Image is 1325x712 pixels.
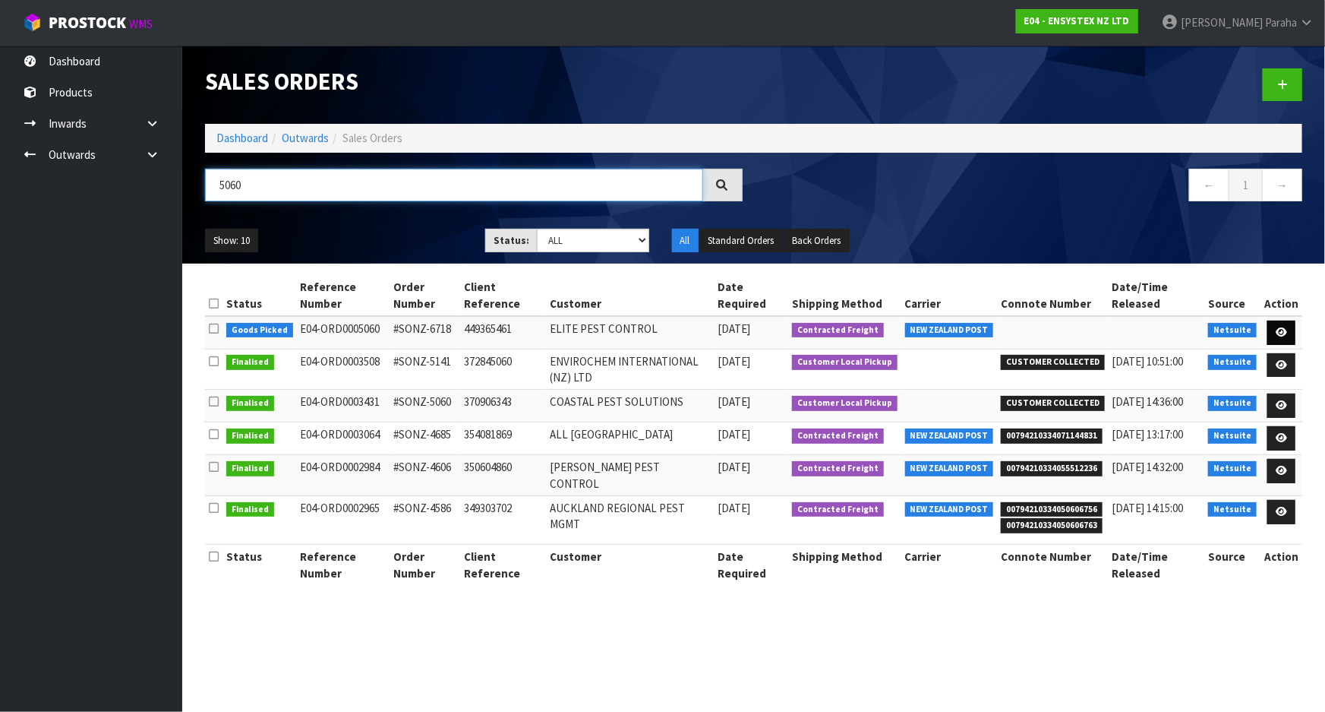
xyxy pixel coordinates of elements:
[792,429,884,444] span: Contracted Freight
[226,461,274,476] span: Finalised
[1112,501,1184,515] span: [DATE] 14:15:00
[792,461,884,476] span: Contracted Freight
[1265,15,1297,30] span: Paraha
[460,275,546,316] th: Client Reference
[792,502,884,517] span: Contracted Freight
[23,13,42,32] img: cube-alt.png
[216,131,268,145] a: Dashboard
[297,496,390,545] td: E04-ORD0002965
[1208,461,1257,476] span: Netsuite
[715,275,789,316] th: Date Required
[460,390,546,422] td: 370906343
[1001,461,1103,476] span: 00794210334055512236
[205,169,703,201] input: Search sales orders
[905,502,994,517] span: NEW ZEALAND POST
[546,316,715,349] td: ELITE PEST CONTROL
[342,131,402,145] span: Sales Orders
[700,229,783,253] button: Standard Orders
[1208,429,1257,444] span: Netsuite
[460,455,546,496] td: 350604860
[390,455,460,496] td: #SONZ-4606
[1016,9,1138,33] a: E04 - ENSYSTEX NZ LTD
[1112,460,1184,474] span: [DATE] 14:32:00
[226,355,274,370] span: Finalised
[226,323,293,338] span: Goods Picked
[297,275,390,316] th: Reference Number
[1181,15,1263,30] span: [PERSON_NAME]
[546,422,715,455] td: ALL [GEOGRAPHIC_DATA]
[718,394,751,409] span: [DATE]
[788,275,901,316] th: Shipping Method
[49,13,126,33] span: ProStock
[546,496,715,545] td: AUCKLAND REGIONAL PEST MGMT
[765,169,1303,206] nav: Page navigation
[546,545,715,585] th: Customer
[905,461,994,476] span: NEW ZEALAND POST
[297,422,390,455] td: E04-ORD0003064
[1204,275,1260,316] th: Source
[390,496,460,545] td: #SONZ-4586
[460,349,546,390] td: 372845060
[460,422,546,455] td: 354081869
[297,349,390,390] td: E04-ORD0003508
[390,275,460,316] th: Order Number
[718,501,751,515] span: [DATE]
[460,545,546,585] th: Client Reference
[718,460,751,474] span: [DATE]
[901,275,998,316] th: Carrier
[226,396,274,411] span: Finalised
[297,390,390,422] td: E04-ORD0003431
[205,229,258,253] button: Show: 10
[390,390,460,422] td: #SONZ-5060
[390,545,460,585] th: Order Number
[792,396,898,411] span: Customer Local Pickup
[905,429,994,444] span: NEW ZEALAND POST
[129,17,153,31] small: WMS
[901,545,998,585] th: Carrier
[718,427,751,441] span: [DATE]
[494,234,529,247] strong: Status:
[1112,394,1184,409] span: [DATE] 14:36:00
[1112,427,1184,441] span: [DATE] 13:17:00
[1208,323,1257,338] span: Netsuite
[997,275,1109,316] th: Connote Number
[546,390,715,422] td: COASTAL PEST SOLUTIONS
[222,545,297,585] th: Status
[390,316,460,349] td: #SONZ-6718
[718,321,751,336] span: [DATE]
[546,455,715,496] td: [PERSON_NAME] PEST CONTROL
[546,349,715,390] td: ENVIROCHEM INTERNATIONAL (NZ) LTD
[205,68,743,94] h1: Sales Orders
[784,229,850,253] button: Back Orders
[226,502,274,517] span: Finalised
[282,131,329,145] a: Outwards
[1260,275,1302,316] th: Action
[226,429,274,444] span: Finalised
[1208,502,1257,517] span: Netsuite
[297,316,390,349] td: E04-ORD0005060
[792,355,898,370] span: Customer Local Pickup
[672,229,699,253] button: All
[390,422,460,455] td: #SONZ-4685
[546,275,715,316] th: Customer
[1024,14,1130,27] strong: E04 - ENSYSTEX NZ LTD
[792,323,884,338] span: Contracted Freight
[1001,429,1103,444] span: 00794210334071144831
[1109,275,1205,316] th: Date/Time Released
[460,316,546,349] td: 449365461
[297,455,390,496] td: E04-ORD0002984
[1001,518,1103,533] span: 00794210334050606763
[1260,545,1302,585] th: Action
[1208,396,1257,411] span: Netsuite
[222,275,297,316] th: Status
[1001,502,1103,517] span: 00794210334050606756
[297,545,390,585] th: Reference Number
[715,545,789,585] th: Date Required
[1208,355,1257,370] span: Netsuite
[1109,545,1205,585] th: Date/Time Released
[997,545,1109,585] th: Connote Number
[390,349,460,390] td: #SONZ-5141
[1001,396,1105,411] span: CUSTOMER COLLECTED
[1262,169,1302,201] a: →
[1112,354,1184,369] span: [DATE] 10:51:00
